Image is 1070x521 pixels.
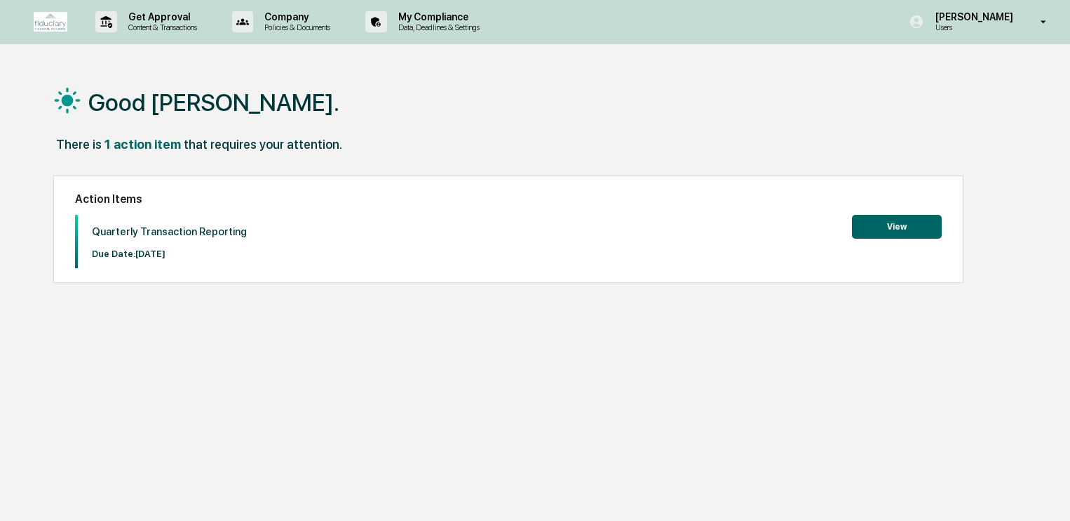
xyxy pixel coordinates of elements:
[92,225,247,238] p: Quarterly Transaction Reporting
[34,12,67,32] img: logo
[387,22,487,32] p: Data, Deadlines & Settings
[56,137,102,152] div: There is
[104,137,181,152] div: 1 action item
[852,219,942,232] a: View
[924,22,1020,32] p: Users
[253,11,337,22] p: Company
[387,11,487,22] p: My Compliance
[88,88,339,117] h1: Good [PERSON_NAME].
[75,192,942,206] h2: Action Items
[253,22,337,32] p: Policies & Documents
[117,22,204,32] p: Content & Transactions
[117,11,204,22] p: Get Approval
[92,249,247,259] p: Due Date: [DATE]
[852,215,942,239] button: View
[924,11,1020,22] p: [PERSON_NAME]
[184,137,342,152] div: that requires your attention.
